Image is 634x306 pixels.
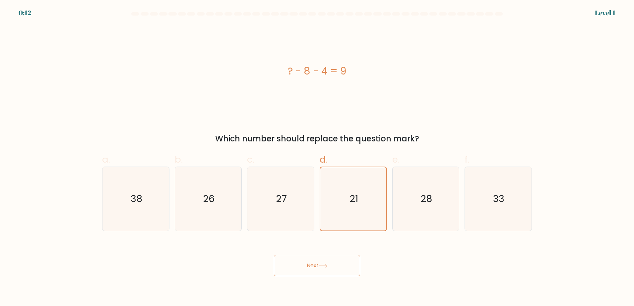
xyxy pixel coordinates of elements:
[420,192,432,205] text: 28
[247,153,254,166] span: c.
[131,192,142,205] text: 38
[102,64,532,78] div: ? - 8 - 4 = 9
[203,192,215,205] text: 26
[106,133,528,145] div: Which number should replace the question mark?
[392,153,400,166] span: e.
[274,255,360,276] button: Next
[175,153,183,166] span: b.
[102,153,110,166] span: a.
[320,153,328,166] span: d.
[465,153,469,166] span: f.
[349,192,358,205] text: 21
[276,192,287,205] text: 27
[19,8,31,18] div: 0:12
[595,8,615,18] div: Level 1
[493,192,505,205] text: 33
